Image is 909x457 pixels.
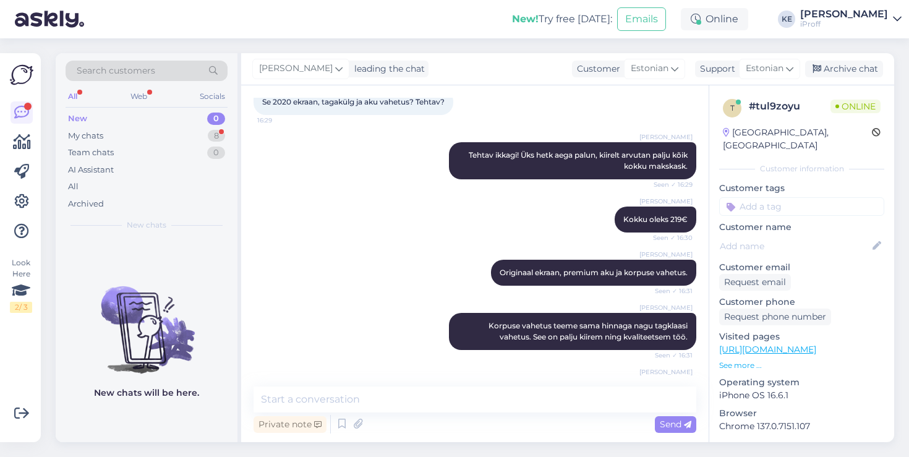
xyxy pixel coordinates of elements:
[68,130,103,142] div: My chats
[695,62,735,75] div: Support
[719,360,884,371] p: See more ...
[639,367,693,377] span: [PERSON_NAME]
[349,62,425,75] div: leading the chat
[719,261,884,274] p: Customer email
[646,233,693,242] span: Seen ✓ 16:30
[800,19,888,29] div: iProff
[730,103,735,113] span: t
[254,416,326,433] div: Private note
[805,61,883,77] div: Archive chat
[719,407,884,420] p: Browser
[68,181,79,193] div: All
[262,97,445,106] span: Se 2020 ekraan, tagakülg ja aku vahetus? Tehtav?
[746,62,783,75] span: Estonian
[646,180,693,189] span: Seen ✓ 16:29
[749,99,830,114] div: # tul9zoyu
[197,88,228,105] div: Socials
[719,221,884,234] p: Customer name
[660,419,691,430] span: Send
[208,130,225,142] div: 8
[77,64,155,77] span: Search customers
[512,13,539,25] b: New!
[639,132,693,142] span: [PERSON_NAME]
[639,250,693,259] span: [PERSON_NAME]
[500,268,688,277] span: Originaal ekraan, premium aku ja korpuse vahetus.
[68,113,87,125] div: New
[719,197,884,216] input: Add a tag
[469,150,689,171] span: Tehtav ikkagi! Üks hetk aega palun, kiirelt arvutan palju kõik kokku makskask.
[719,309,831,325] div: Request phone number
[639,197,693,206] span: [PERSON_NAME]
[719,389,884,402] p: iPhone OS 16.6.1
[207,113,225,125] div: 0
[572,62,620,75] div: Customer
[56,264,237,375] img: No chats
[719,330,884,343] p: Visited pages
[719,344,816,355] a: [URL][DOMAIN_NAME]
[778,11,795,28] div: KE
[719,376,884,389] p: Operating system
[719,420,884,433] p: Chrome 137.0.7151.107
[723,126,872,152] div: [GEOGRAPHIC_DATA], [GEOGRAPHIC_DATA]
[94,387,199,399] p: New chats will be here.
[719,182,884,195] p: Customer tags
[10,63,33,87] img: Askly Logo
[623,215,688,224] span: Kokku oleks 219€
[68,198,104,210] div: Archived
[719,274,791,291] div: Request email
[646,351,693,360] span: Seen ✓ 16:31
[257,116,304,125] span: 16:29
[66,88,80,105] div: All
[128,88,150,105] div: Web
[800,9,888,19] div: [PERSON_NAME]
[719,163,884,174] div: Customer information
[207,147,225,159] div: 0
[681,8,748,30] div: Online
[259,62,333,75] span: [PERSON_NAME]
[720,239,870,253] input: Add name
[512,12,612,27] div: Try free [DATE]:
[10,302,32,313] div: 2 / 3
[800,9,902,29] a: [PERSON_NAME]iProff
[617,7,666,31] button: Emails
[127,220,166,231] span: New chats
[68,147,114,159] div: Team chats
[830,100,881,113] span: Online
[10,257,32,313] div: Look Here
[68,164,114,176] div: AI Assistant
[639,303,693,312] span: [PERSON_NAME]
[489,321,689,341] span: Korpuse vahetus teeme sama hinnaga nagu tagklaasi vahetus. See on palju kiirem ning kvaliteetsem ...
[646,286,693,296] span: Seen ✓ 16:31
[631,62,668,75] span: Estonian
[719,296,884,309] p: Customer phone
